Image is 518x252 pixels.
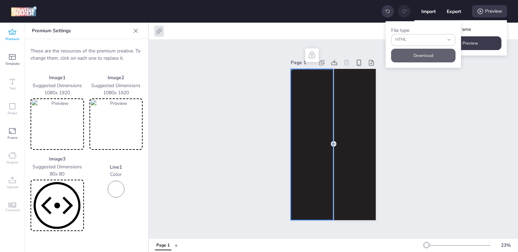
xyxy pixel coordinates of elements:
span: Premium [5,36,20,42]
div: Page 1 [156,242,170,249]
div: Tabs [152,239,174,251]
p: Color [89,171,143,178]
span: Text [9,86,16,91]
span: Template [5,61,20,67]
img: Preview [32,181,83,230]
button: Generate Preview [420,36,502,50]
button: + [174,239,178,251]
button: Download [391,49,456,62]
p: 80 x 80 [31,170,84,178]
p: These are the resources of the premium creative. To change them, click on each one to replace it. [31,47,143,62]
span: Frame [8,135,17,141]
span: HTML [395,37,444,43]
p: Suggested Dimensions [89,82,143,89]
img: Preview [91,100,142,148]
span: Graphic [7,160,19,165]
div: Preview [472,5,507,17]
label: File type [391,27,409,34]
p: Suggested Dimensions [31,82,84,89]
div: Page 1 [291,59,314,66]
button: Export [447,4,461,19]
p: 1080 x 1920 [89,89,143,96]
p: Suggested Dimensions [31,163,84,170]
img: logo Creative Maker [11,6,37,16]
div: 23 % [497,242,514,249]
img: Preview [32,100,83,148]
p: Image 1 [31,74,84,81]
p: Premium Settings [32,23,130,39]
button: fileType [391,34,456,46]
span: With mobile frame [429,26,471,33]
span: Shape [8,110,17,116]
p: 1080 x 1920 [31,89,84,96]
p: Image 2 [89,74,143,81]
p: Line 1 [89,164,143,171]
span: Carousel [5,207,20,213]
p: Image 3 [31,155,84,163]
span: Upload [7,184,18,190]
button: Import [421,4,436,19]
